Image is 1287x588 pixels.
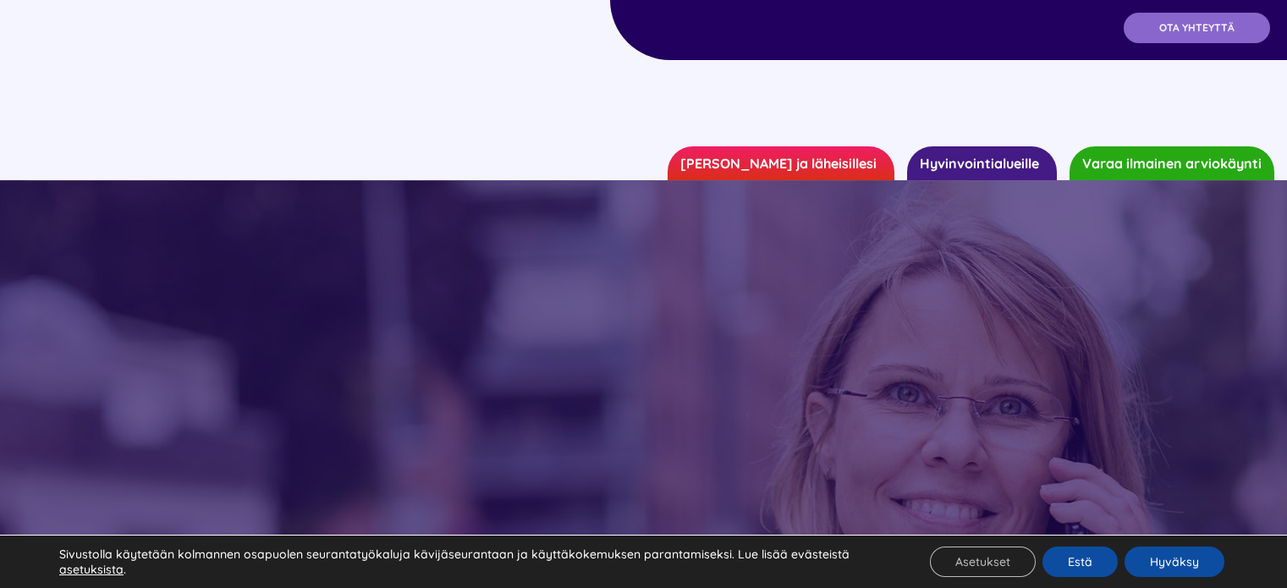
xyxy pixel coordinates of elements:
a: Varaa ilmainen arviokäynti [1070,146,1274,180]
a: [PERSON_NAME] ja läheisillesi [668,146,894,180]
button: Hyväksy [1125,547,1224,577]
a: Hyvinvointialueille [907,146,1057,180]
button: asetuksista [59,562,124,577]
button: Estä [1042,547,1118,577]
a: OTA YHTEYTTÄ [1124,13,1270,43]
p: Sivustolla käytetään kolmannen osapuolen seurantatyökaluja kävijäseurantaan ja käyttäkokemuksen p... [59,547,888,577]
button: Asetukset [930,547,1036,577]
span: OTA YHTEYTTÄ [1159,22,1235,34]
